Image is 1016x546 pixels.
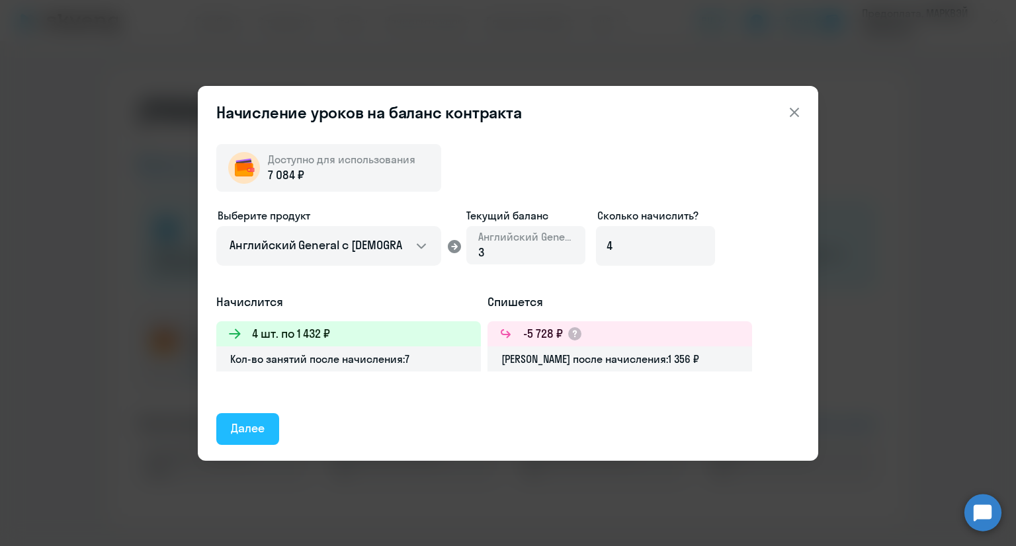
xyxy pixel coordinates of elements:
h5: Спишется [487,293,752,311]
div: Кол-во занятий после начисления: 7 [216,346,481,371]
header: Начисление уроков на баланс контракта [198,102,818,123]
img: wallet-circle.png [228,152,260,184]
span: Сколько начислить? [597,209,698,222]
span: Текущий баланс [466,208,585,223]
span: Доступно для использования [268,153,415,166]
div: [PERSON_NAME] после начисления: 1 356 ₽ [487,346,752,371]
button: Далее [216,413,279,445]
span: 3 [478,245,484,260]
span: Английский General [478,229,573,244]
h3: -5 728 ₽ [523,325,563,342]
span: 7 084 ₽ [268,167,304,184]
span: Выберите продукт [218,209,310,222]
h3: 4 шт. по 1 432 ₽ [252,325,330,342]
div: Далее [231,420,265,437]
h5: Начислится [216,293,481,311]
